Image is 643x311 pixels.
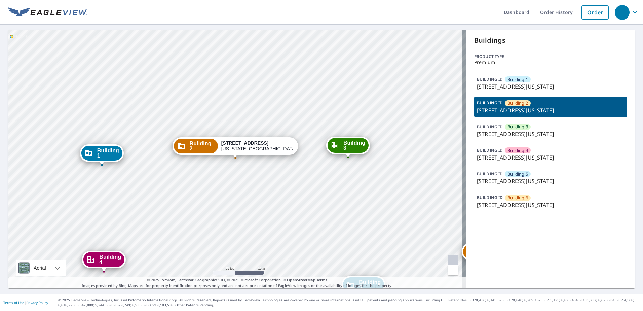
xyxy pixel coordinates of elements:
[477,76,503,82] p: BUILDING ID
[507,76,528,83] span: Building 1
[326,137,370,158] div: Dropped pin, building Building 3, Commercial property, 3100 Northeast 63rd Terrace Kansas City, M...
[507,147,528,154] span: Building 4
[477,153,624,162] p: [STREET_ADDRESS][US_STATE]
[477,130,624,138] p: [STREET_ADDRESS][US_STATE]
[474,54,627,60] p: Product type
[80,144,124,165] div: Dropped pin, building Building 1, Commercial property, 3100 NE 63rd Ter Kansas City, MO 64119
[462,243,505,264] div: Dropped pin, building Building 6, Commercial property, 3100 Northeast 63rd Terrace Kansas City, M...
[147,277,328,283] span: © 2025 TomTom, Earthstar Geographics SIO, © 2025 Microsoft Corporation, ©
[342,276,385,297] div: Dropped pin, building Building 5, Commercial property, 3100 Northeast 63rd Terrace Kansas City, M...
[581,5,609,20] a: Order
[190,141,215,151] span: Building 2
[26,300,48,305] a: Privacy Policy
[448,255,458,265] a: Current Level 20, Zoom In Disabled
[343,140,365,150] span: Building 3
[477,147,503,153] p: BUILDING ID
[507,124,528,130] span: Building 3
[82,251,126,272] div: Dropped pin, building Building 4, Commercial property, 3100 Northeast 63rd Terrace Kansas City, M...
[8,277,466,288] p: Images provided by Bing Maps are for property identification purposes only and are not a represen...
[448,265,458,275] a: Current Level 20, Zoom Out
[221,140,269,146] strong: [STREET_ADDRESS]
[99,254,121,265] span: Building 4
[477,171,503,177] p: BUILDING ID
[474,35,627,45] p: Buildings
[477,106,624,114] p: [STREET_ADDRESS][US_STATE]
[8,7,87,18] img: EV Logo
[58,298,640,308] p: © 2025 Eagle View Technologies, Inc. and Pictometry International Corp. All Rights Reserved. Repo...
[3,300,24,305] a: Terms of Use
[477,124,503,130] p: BUILDING ID
[221,140,294,152] div: [US_STATE][GEOGRAPHIC_DATA]
[477,201,624,209] p: [STREET_ADDRESS][US_STATE]
[477,100,503,106] p: BUILDING ID
[3,301,48,305] p: |
[16,260,66,276] div: Aerial
[507,100,528,106] span: Building 2
[97,148,119,158] span: Building 1
[477,195,503,200] p: BUILDING ID
[507,171,528,177] span: Building 5
[507,195,528,201] span: Building 6
[474,60,627,65] p: Premium
[173,137,298,158] div: Dropped pin, building Building 2, Commercial property, 3100 Northeast 63rd Terrace Kansas City, M...
[316,277,328,282] a: Terms
[477,82,624,91] p: [STREET_ADDRESS][US_STATE]
[477,177,624,185] p: [STREET_ADDRESS][US_STATE]
[32,260,48,276] div: Aerial
[287,277,315,282] a: OpenStreetMap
